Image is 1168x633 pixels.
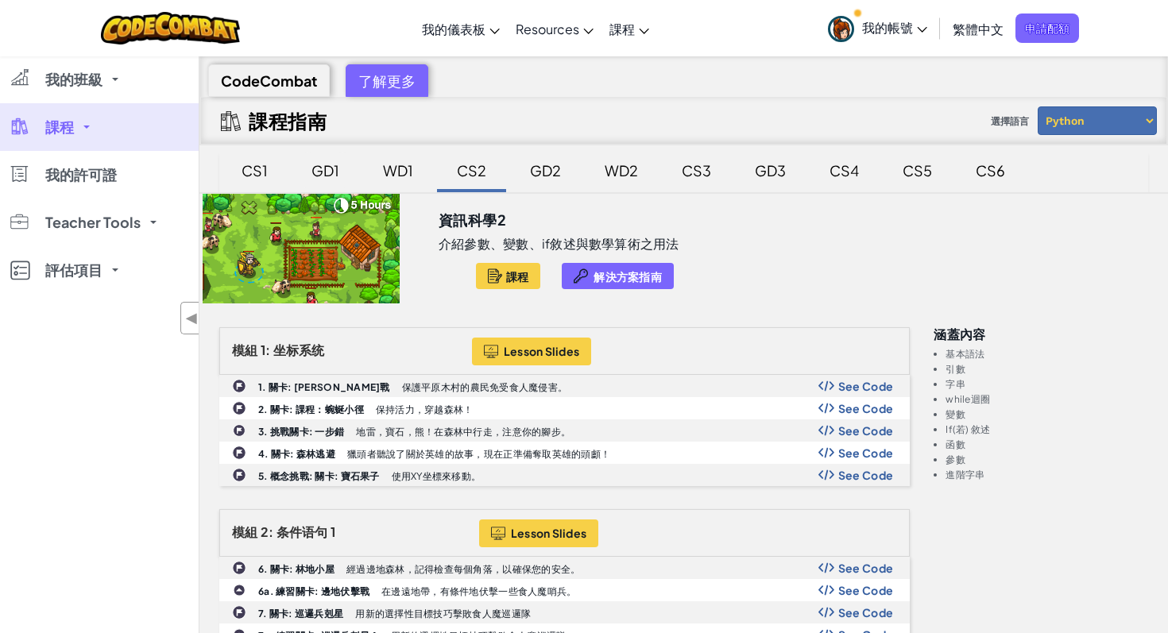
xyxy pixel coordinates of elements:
[506,270,529,283] span: 課程
[232,342,258,358] span: 模組
[45,215,141,230] span: Teacher Tools
[185,307,199,330] span: ◀
[820,3,935,53] a: 我的帳號
[232,561,246,575] img: IconChallengeLevel.svg
[516,21,579,37] span: Resources
[258,470,380,482] b: 5. 概念挑戰: 關卡: 寶石果子
[838,606,894,619] span: See Code
[258,426,344,438] b: 3. 挑戰關卡: 一步錯
[818,469,834,481] img: Show Code Logo
[439,208,506,232] h3: 資訊科學2
[589,152,654,189] div: WD2
[296,152,355,189] div: GD1
[422,21,485,37] span: 我的儀表板
[414,7,508,50] a: 我的儀表板
[376,404,474,415] p: 保持活力，穿越森林！
[233,424,246,437] img: IconChallengeLevel.svg
[439,236,679,252] p: 介紹參數、變數、if敘述與數學算術之用法
[232,605,246,619] img: IconChallengeLevel.svg
[219,601,910,623] a: 7. 關卡: 巡邏兵剋星 用新的選擇性目標技巧擊敗食人魔巡邏隊 Show Code Logo See Code
[818,403,834,414] img: Show Code Logo
[1015,14,1079,43] a: 申請配額
[392,471,482,481] p: 使用XY坐標來移動。
[402,382,568,392] p: 保護平原木村的農民免受食人魔侵害。
[838,380,894,392] span: See Code
[945,7,1011,50] a: 繁體中文
[479,519,599,547] button: Lesson Slides
[273,342,325,358] span: 坐标系统
[739,152,802,189] div: GD3
[347,449,610,459] p: 獵頭者聽說了關於英雄的故事，現在正準備奪取英雄的頭顱！
[818,380,834,392] img: Show Code Logo
[101,12,240,44] img: CodeCombat logo
[219,375,910,397] a: 1. 關卡: [PERSON_NAME]戰 保護平原木村的農民免受食人魔侵害。 Show Code Logo See Code
[838,562,894,574] span: See Code
[367,152,429,189] div: WD1
[258,608,343,619] b: 7. 關卡: 巡邏兵剋星
[946,349,1148,359] li: 基本語法
[258,448,335,460] b: 4. 關卡: 森林逃避
[232,523,258,540] span: 模組
[946,409,1148,419] li: 變數
[818,425,834,436] img: Show Code Logo
[45,72,102,87] span: 我的班級
[818,585,834,596] img: Show Code Logo
[219,442,910,464] a: 4. 關卡: 森林逃避 獵頭者聽說了關於英雄的故事，現在正準備奪取英雄的頭顱！ Show Code Logo See Code
[504,345,580,357] span: Lesson Slides
[476,263,541,289] button: 課程
[258,585,369,597] b: 6a. 練習關卡: 邊地伏擊戰
[45,168,117,182] span: 我的許可證
[862,19,927,36] span: 我的帳號
[934,327,1148,341] h3: 涵蓋內容
[828,16,854,42] img: avatar
[258,563,335,575] b: 6. 關卡: 林地小屋
[232,468,246,482] img: IconChallengeLevel.svg
[233,584,246,596] img: IconPracticeLevel.svg
[258,403,364,415] b: 2. 關卡: 課程：蜿蜒小徑
[814,152,875,189] div: CS4
[666,152,727,189] div: CS3
[514,152,577,189] div: GD2
[609,21,635,37] span: 課程
[219,557,910,579] a: 6. 關卡: 林地小屋 經過邊地森林，記得檢查每個角落，以確保您的安全。 Show Code Logo See Code
[232,446,246,460] img: IconChallengeLevel.svg
[258,381,390,393] b: 1. 關卡: [PERSON_NAME]戰
[261,523,274,540] span: 2:
[960,152,1021,189] div: CS6
[226,152,284,189] div: CS1
[356,427,570,437] p: 地雷，寶石，熊！在森林中行走，注意你的腳步。
[953,21,1004,37] span: 繁體中文
[984,110,1035,133] span: 選擇語言
[838,469,894,481] span: See Code
[594,270,662,283] span: 解決方案指南
[946,424,1148,434] li: If(若) 敘述
[511,527,587,539] span: Lesson Slides
[346,64,428,97] div: 了解更多
[946,454,1148,465] li: 參數
[381,586,576,596] p: 在邊遠地帶，有條件地伏擊一些食人魔哨兵。
[818,562,834,573] img: Show Code Logo
[838,402,894,415] span: See Code
[219,419,910,442] a: 3. 挑戰關卡: 一步錯 地雷，寶石，熊！在森林中行走，注意你的腳步。 Show Code Logo See Code
[219,464,910,486] a: 5. 概念挑戰: 關卡: 寶石果子 使用XY坐標來移動。 Show Code Logo See Code
[355,608,531,619] p: 用新的選擇性目標技巧擊敗食人魔巡邏隊
[946,379,1148,389] li: 字串
[249,110,327,132] h2: 課程指南
[838,424,894,437] span: See Code
[601,7,657,50] a: 課程
[818,607,834,618] img: Show Code Logo
[232,379,246,393] img: IconChallengeLevel.svg
[277,523,336,540] span: 条件语句 1
[261,342,271,358] span: 1:
[472,338,592,365] button: Lesson Slides
[208,64,330,97] div: CodeCombat
[838,584,894,596] span: See Code
[346,564,580,574] p: 經過邊地森林，記得檢查每個角落，以確保您的安全。
[45,120,74,134] span: 課程
[219,397,910,419] a: 2. 關卡: 課程：蜿蜒小徑 保持活力，穿越森林！ Show Code Logo See Code
[45,263,102,277] span: 評估項目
